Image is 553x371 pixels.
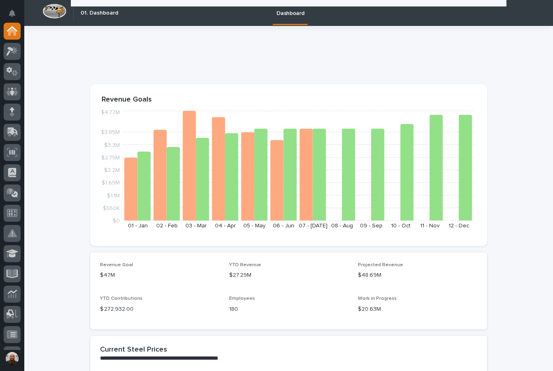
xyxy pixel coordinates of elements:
[4,5,21,22] button: Notifications
[358,305,477,314] p: $20.63M
[104,167,120,173] tspan: $2.2M
[358,296,397,301] span: Work in Progress
[128,223,148,229] text: 01 - Jan
[104,142,120,148] tspan: $3.3M
[43,4,66,19] img: Workspace Logo
[102,180,120,186] tspan: $1.65M
[273,223,294,229] text: 06 - Jun
[100,305,219,314] p: $ 272,932.00
[10,10,21,23] div: Notifications
[81,10,118,17] h2: 01. Dashboard
[420,223,440,229] text: 11 - Nov
[185,223,207,229] text: 03 - Mar
[358,263,403,267] span: Projected Revenue
[229,263,261,267] span: YTD Revenue
[449,223,469,229] text: 12 - Dec
[299,223,328,229] text: 07 - [DATE]
[215,223,236,229] text: 04 - Apr
[360,223,383,229] text: 09 - Sep
[100,296,143,301] span: YTD Contributions
[331,223,353,229] text: 08 - Aug
[101,110,120,115] tspan: $4.77M
[103,206,120,211] tspan: $550K
[229,305,349,314] p: 180
[102,95,476,104] p: Revenue Goals
[100,263,133,267] span: Revenue Goal
[113,218,120,224] tspan: $0
[107,193,120,199] tspan: $1.1M
[101,155,120,161] tspan: $2.75M
[229,296,255,301] span: Employees
[156,223,178,229] text: 02 - Feb
[358,271,477,280] p: $48.69M
[100,346,167,354] h2: Current Steel Prices
[243,223,266,229] text: 05 - May
[100,271,219,280] p: $47M
[4,350,21,367] button: users-avatar
[391,223,410,229] text: 10 - Oct
[229,271,349,280] p: $27.29M
[101,130,120,136] tspan: $3.85M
